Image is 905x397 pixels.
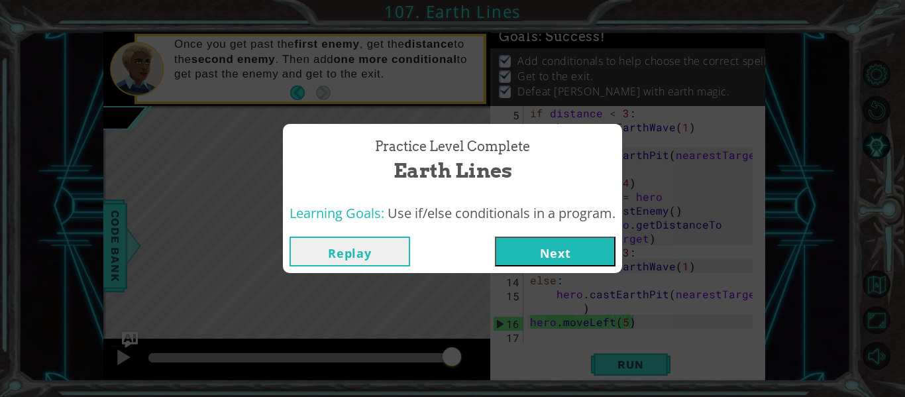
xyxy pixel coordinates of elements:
[388,204,615,222] span: Use if/else conditionals in a program.
[290,204,384,222] span: Learning Goals:
[375,137,530,156] span: Practice Level Complete
[394,156,512,185] span: Earth Lines
[495,237,615,266] button: Next
[290,237,410,266] button: Replay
